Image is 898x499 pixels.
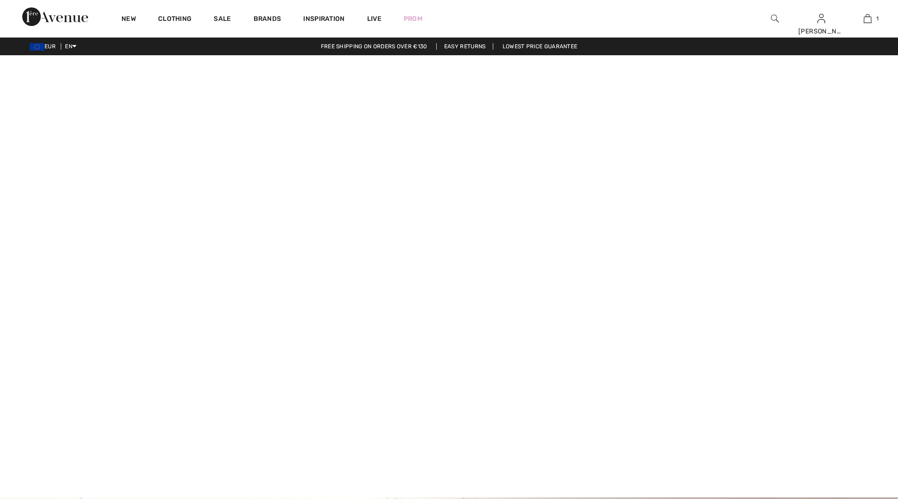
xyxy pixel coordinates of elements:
a: Free shipping on orders over €130 [313,43,435,50]
a: Lowest Price Guarantee [495,43,585,50]
span: 1 [876,14,879,23]
span: Inspiration [303,15,344,25]
span: EN [65,43,76,50]
a: Clothing [158,15,191,25]
span: EUR [30,43,59,50]
div: [PERSON_NAME] [798,26,844,36]
a: Sign In [817,14,825,23]
a: Live [367,14,382,24]
a: Easy Returns [436,43,494,50]
a: Brands [254,15,281,25]
a: Prom [404,14,422,24]
img: search the website [771,13,779,24]
a: New [121,15,136,25]
a: 1 [845,13,890,24]
img: 1ère Avenue [22,7,88,26]
a: Sale [214,15,231,25]
img: Euro [30,43,45,51]
img: My Info [817,13,825,24]
img: My Bag [864,13,872,24]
